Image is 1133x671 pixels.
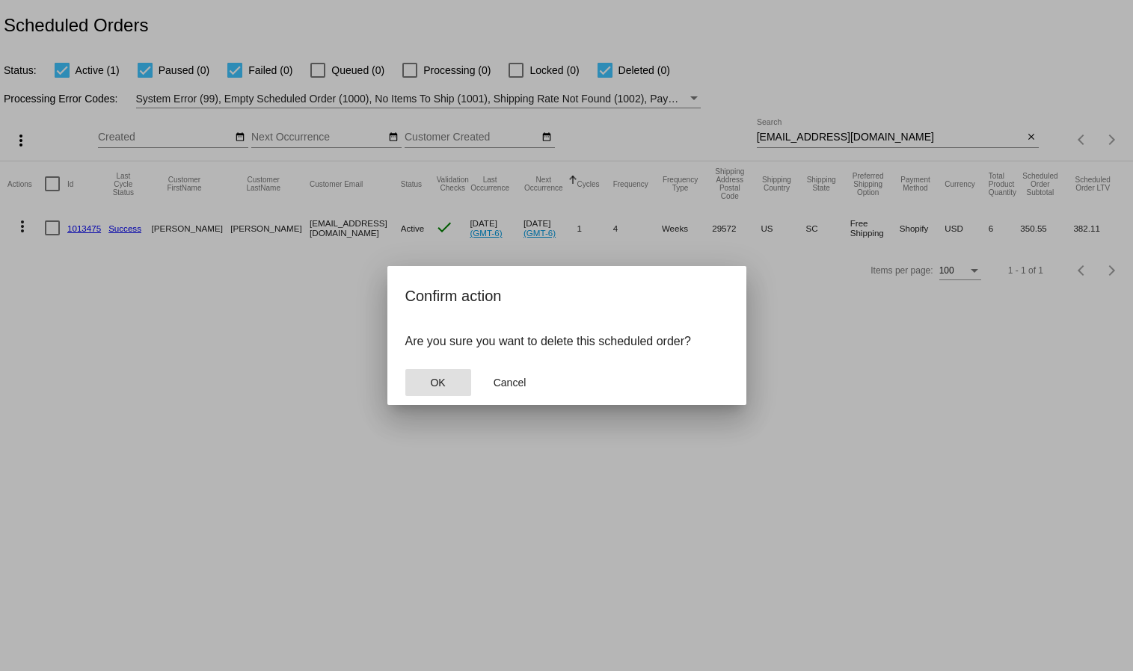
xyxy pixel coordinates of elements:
[405,335,728,348] p: Are you sure you want to delete this scheduled order?
[477,369,543,396] button: Close dialog
[430,377,445,389] span: OK
[494,377,526,389] span: Cancel
[405,369,471,396] button: Close dialog
[405,284,728,308] h2: Confirm action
